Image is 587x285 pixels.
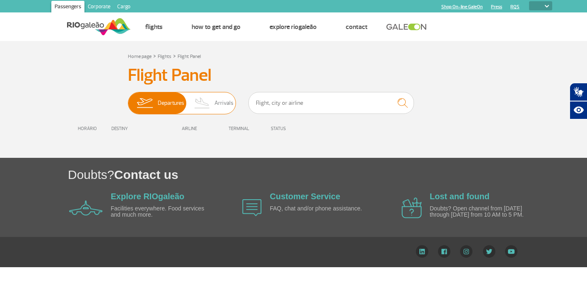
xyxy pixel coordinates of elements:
[214,92,233,114] span: Arrivals
[69,200,103,215] img: airplane icon
[402,198,422,218] img: airplane icon
[270,205,365,212] p: FAQ, chat and/or phone assistance.
[111,126,172,131] div: DESTINY
[438,245,450,258] img: Facebook
[267,126,334,131] div: STATUS
[505,245,517,258] img: YouTube
[430,205,525,218] p: Doubts? Open channel from [DATE] through [DATE] from 10 AM to 5 PM.
[460,245,473,258] img: Instagram
[51,1,84,14] a: Passengers
[66,126,111,131] div: HORÁRIO
[570,101,587,119] button: Abrir recursos assistivos.
[171,126,213,131] div: AIRLINE
[145,23,163,31] a: Flights
[158,53,171,60] a: Flights
[173,51,176,60] a: >
[178,53,201,60] a: Flight Panel
[84,1,114,14] a: Corporate
[430,192,489,201] a: Lost and found
[128,65,459,86] h3: Flight Panel
[570,83,587,119] div: Plugin de acessibilidade da Hand Talk.
[248,92,414,114] input: Flight, city or airline
[114,168,178,181] span: Contact us
[346,23,368,31] a: Contact
[192,23,241,31] a: How to get and go
[441,4,483,10] a: Shop On-line GaleOn
[114,1,134,14] a: Cargo
[269,23,317,31] a: Explore RIOgaleão
[510,4,520,10] a: RQS
[270,192,340,201] a: Customer Service
[242,199,262,216] img: airplane icon
[483,245,496,258] img: Twitter
[111,192,185,201] a: Explore RIOgaleão
[491,4,502,10] a: Press
[132,92,158,114] img: slider-embarque
[570,83,587,101] button: Abrir tradutor de língua de sinais.
[213,126,267,131] div: TERMINAL
[158,92,184,114] span: Departures
[128,53,152,60] a: Home page
[416,245,428,258] img: LinkedIn
[111,205,206,218] p: Facilities everywhere. Food services and much more.
[153,51,156,60] a: >
[190,92,214,114] img: slider-desembarque
[68,166,587,183] h1: Doubts?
